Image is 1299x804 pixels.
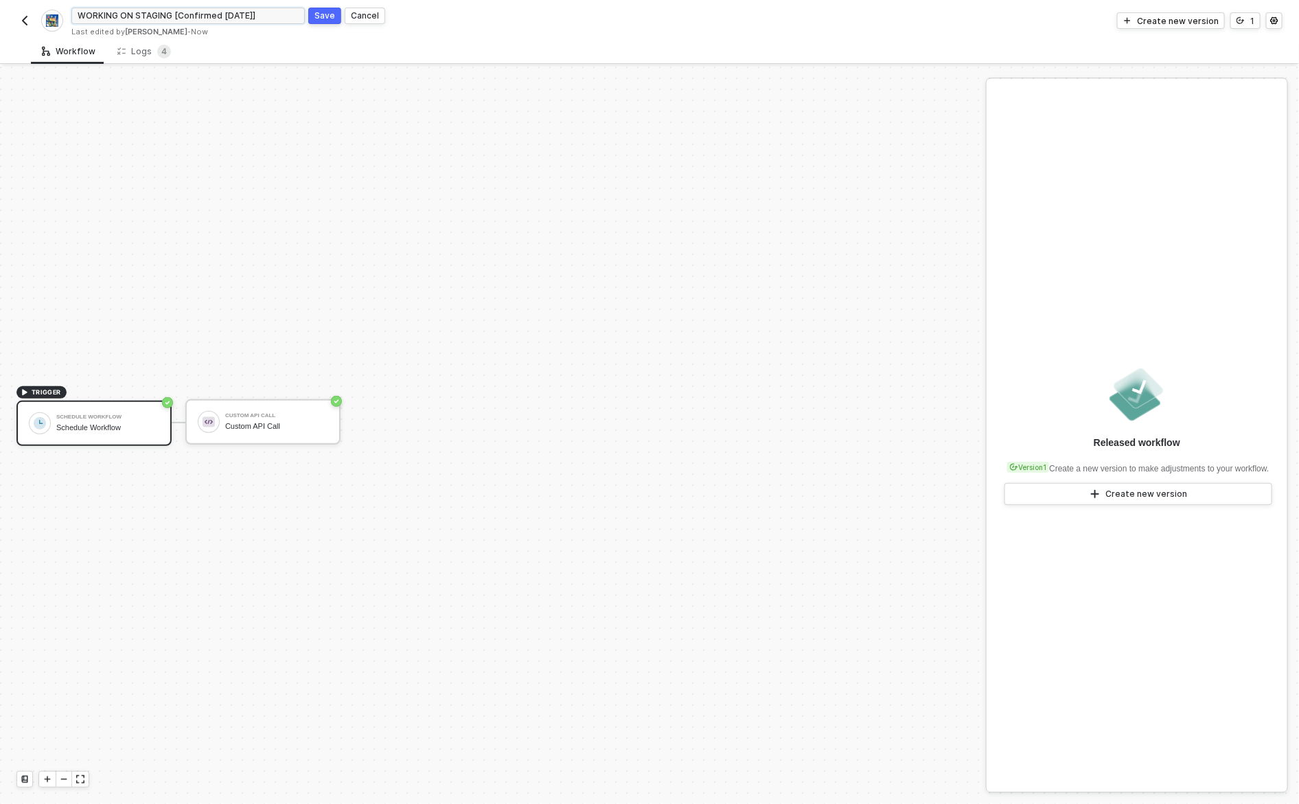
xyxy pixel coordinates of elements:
span: 4 [161,46,167,56]
button: back [16,12,33,29]
div: Version 1 [1007,462,1049,473]
div: Logs [117,45,171,58]
span: icon-success-page [162,397,173,408]
div: Create new version [1137,15,1219,27]
span: icon-expand [76,775,84,783]
div: 1 [1250,15,1254,27]
span: icon-play [1090,489,1101,500]
span: icon-play [1123,16,1131,25]
span: icon-play [43,775,51,783]
span: icon-minus [60,775,68,783]
span: [PERSON_NAME] [125,27,187,36]
div: Released workflow [1094,436,1180,449]
span: icon-success-page [331,396,342,407]
div: Save [314,10,335,21]
sup: 4 [157,45,171,58]
div: Cancel [351,10,379,21]
div: Last edited by - Now [71,27,648,37]
span: icon-play [21,388,29,397]
button: Create new version [1117,12,1225,29]
input: Please enter a title [71,8,305,24]
span: icon-versioning [1010,463,1018,471]
div: Custom API Call [225,413,328,418]
img: icon [34,417,46,429]
img: icon [203,416,215,428]
div: Schedule Workflow [56,423,159,432]
button: 1 [1230,12,1261,29]
img: back [19,15,30,26]
div: Workflow [42,46,95,57]
div: Create new version [1106,489,1188,500]
div: Create a new version to make adjustments to your workflow. [1004,455,1269,475]
img: integration-icon [46,14,58,27]
button: Cancel [345,8,385,24]
img: released.png [1107,364,1167,425]
span: icon-settings [1270,16,1278,25]
button: Create new version [1004,483,1272,505]
span: icon-versioning [1237,16,1245,25]
span: TRIGGER [32,387,61,398]
div: Custom API Call [225,422,328,431]
div: Schedule Workflow [56,414,159,420]
button: Save [308,8,341,24]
